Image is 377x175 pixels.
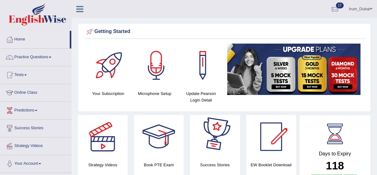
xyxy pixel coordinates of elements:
h4: Success Stories [190,162,240,168]
span: 17 [336,2,344,8]
h4: EW Booklet Download [246,162,296,168]
a: Your Account [0,155,71,171]
a: Practice Questions [0,49,71,64]
a: Strategy Videos [0,137,71,153]
a: Online Class [0,84,71,100]
h4: Book PTE Exam [134,162,184,168]
h4: Strategy Videos [78,162,128,168]
h4: Update Pearson Login Detail [181,90,221,103]
h4: Microphone Setup [134,90,175,97]
img: small5.jpg [227,44,361,95]
b: 118 [326,159,344,172]
a: Success Stories [0,120,71,135]
h4: Your Subscription [88,90,128,97]
div: Getting Started [85,27,364,36]
a: Predictions [0,102,71,117]
a: Home [0,31,70,46]
h4: Days to Expiry [306,151,364,157]
a: Tests [0,66,71,82]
